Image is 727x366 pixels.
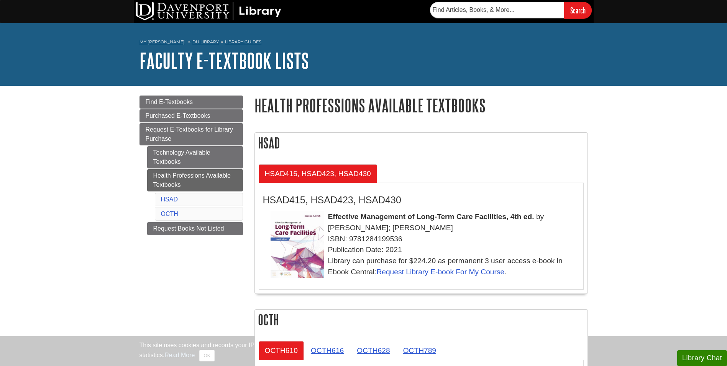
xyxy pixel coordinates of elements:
div: Guide Page Menu [139,96,243,235]
div: This site uses cookies and records your IP address for usage statistics. Additionally, we use Goo... [139,341,588,361]
a: HSAD [161,196,178,203]
a: Read More [164,352,195,358]
img: Cover Art [271,211,324,278]
div: Library can purchase for $224.20 as permanent 3 user access e-book in Ebook Central: . [271,256,579,278]
input: Find Articles, Books, & More... [430,2,564,18]
div: Publication Date: 2021 [271,244,579,256]
a: OCTH628 [351,341,396,360]
a: Find E-Textbooks [139,96,243,109]
h3: HSAD415, HSAD423, HSAD430 [263,195,579,206]
span: [PERSON_NAME]; [PERSON_NAME] [328,224,453,232]
a: DU Library [192,39,219,45]
a: Health Professions Available Textbooks [147,169,243,191]
div: ISBN: 9781284199536 [271,234,579,245]
button: Close [199,350,214,361]
span: Request E-Textbooks for Library Purchase [146,126,233,142]
img: DU Library [136,2,281,20]
a: OCTH610 [259,341,304,360]
form: Searches DU Library's articles, books, and more [430,2,592,18]
h2: HSAD [255,133,588,153]
span: Effective Management of Long-Term Care Facilities, 4th ed. [328,213,534,221]
nav: breadcrumb [139,37,588,49]
input: Search [564,2,592,18]
span: by [536,213,544,221]
a: Technology Available Textbooks [147,146,243,168]
span: Purchased E-Textbooks [146,112,210,119]
a: OCTH616 [305,341,350,360]
a: Library Guides [225,39,261,45]
a: Faculty E-Textbook Lists [139,49,309,73]
a: Request Library E-book For My Course [376,268,504,276]
a: Request E-Textbooks for Library Purchase [139,123,243,145]
a: Purchased E-Textbooks [139,109,243,122]
a: OCTH [161,211,178,217]
h2: OCTH [255,310,588,330]
h1: Health Professions Available Textbooks [254,96,588,115]
a: HSAD415, HSAD423, HSAD430 [259,164,377,183]
a: Request Books Not Listed [147,222,243,235]
a: My [PERSON_NAME] [139,39,185,45]
span: Find E-Textbooks [146,99,193,105]
button: Library Chat [677,350,727,366]
a: OCTH789 [397,341,442,360]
